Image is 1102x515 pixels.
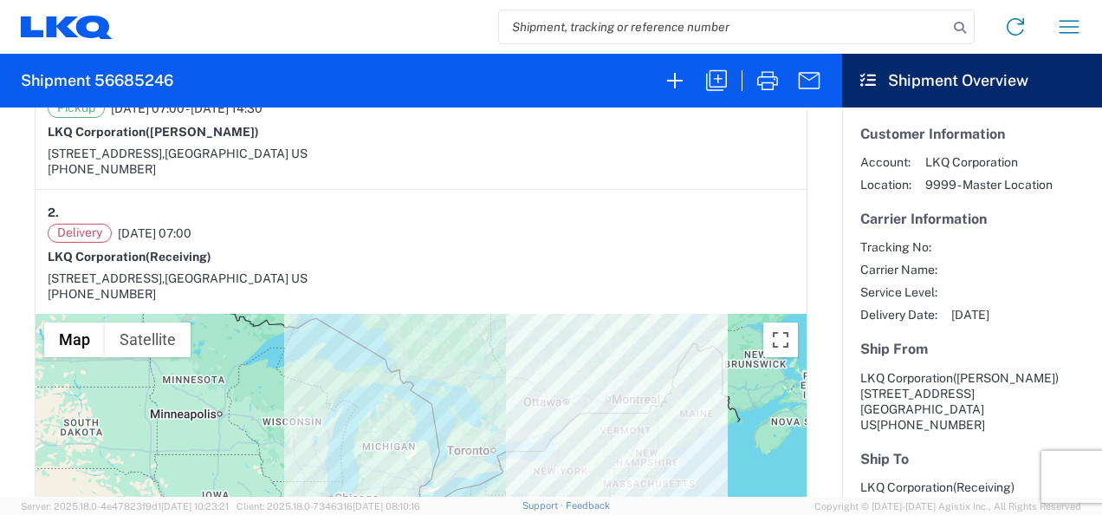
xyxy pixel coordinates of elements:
span: [DATE] 08:10:16 [353,501,420,512]
span: [GEOGRAPHIC_DATA] US [165,147,308,160]
span: [STREET_ADDRESS], [48,147,165,160]
header: Shipment Overview [842,54,1102,108]
input: Shipment, tracking or reference number [499,10,948,43]
span: Service Level: [860,284,937,300]
a: Feedback [566,500,610,511]
button: Show street map [44,323,105,357]
span: [GEOGRAPHIC_DATA] US [165,271,308,285]
span: [DATE] 10:23:21 [161,501,229,512]
a: Support [522,500,566,511]
span: (Receiving) [146,250,211,264]
span: ([PERSON_NAME]) [953,371,1059,385]
address: [GEOGRAPHIC_DATA] US [860,370,1084,433]
div: [PHONE_NUMBER] [48,286,794,302]
span: LKQ Corporation [860,371,953,385]
h5: Carrier Information [860,211,1084,227]
span: 9999 - Master Location [925,177,1053,192]
span: Location: [860,177,911,192]
span: [DATE] [951,307,989,323]
span: [STREET_ADDRESS] [860,387,975,401]
h2: Shipment 56685246 [21,70,173,91]
strong: LKQ Corporation [48,125,259,139]
span: (Receiving) [953,480,1014,494]
span: Carrier Name: [860,262,937,277]
span: Delivery Date: [860,307,937,323]
span: Client: 2025.18.0-7346316 [237,501,420,512]
button: Show satellite imagery [105,323,191,357]
span: Account: [860,154,911,170]
span: Server: 2025.18.0-4e47823f9d1 [21,501,229,512]
span: Copyright © [DATE]-[DATE] Agistix Inc., All Rights Reserved [814,499,1081,514]
span: Pickup [48,99,105,118]
span: LKQ Corporation [925,154,1053,170]
strong: LKQ Corporation [48,250,211,264]
span: LKQ Corporation [STREET_ADDRESS] [860,480,1014,510]
span: Delivery [48,224,112,243]
span: Tracking No: [860,239,937,255]
span: [DATE] 07:00 - [DATE] 14:30 [111,101,263,116]
span: [DATE] 07:00 [118,225,191,241]
h5: Customer Information [860,126,1084,142]
span: ([PERSON_NAME]) [146,125,259,139]
h5: Ship To [860,451,1084,467]
div: [PHONE_NUMBER] [48,161,794,177]
h5: Ship From [860,341,1084,357]
span: [STREET_ADDRESS], [48,271,165,285]
strong: 2. [48,202,59,224]
button: Toggle fullscreen view [763,323,798,357]
span: [PHONE_NUMBER] [877,418,985,432]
